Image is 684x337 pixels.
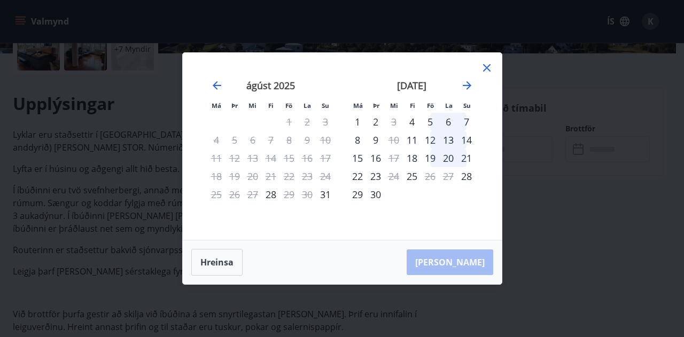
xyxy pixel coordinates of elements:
[403,113,421,131] div: Aðeins innritun í boði
[367,149,385,167] div: 16
[403,131,421,149] div: Aðeins innritun í boði
[457,131,476,149] td: Choose sunnudagur, 14. september 2025 as your check-in date. It’s available.
[403,131,421,149] td: Choose fimmtudagur, 11. september 2025 as your check-in date. It’s available.
[367,185,385,203] td: Choose þriðjudagur, 30. september 2025 as your check-in date. It’s available.
[322,101,329,109] small: Su
[226,131,244,149] td: Not available. þriðjudagur, 5. ágúst 2025
[280,185,298,203] div: Aðeins útritun í boði
[262,149,280,167] td: Not available. fimmtudagur, 14. ágúst 2025
[457,131,476,149] div: 14
[439,131,457,149] div: 13
[457,167,476,185] td: Choose sunnudagur, 28. september 2025 as your check-in date. It’s available.
[348,167,367,185] div: 22
[457,149,476,167] td: Choose sunnudagur, 21. september 2025 as your check-in date. It’s available.
[316,185,335,203] td: Choose sunnudagur, 31. ágúst 2025 as your check-in date. It’s available.
[457,113,476,131] div: 7
[268,101,274,109] small: Fi
[403,149,421,167] td: Choose fimmtudagur, 18. september 2025 as your check-in date. It’s available.
[226,185,244,203] td: Not available. þriðjudagur, 26. ágúst 2025
[385,113,403,131] div: Aðeins útritun í boði
[348,113,367,131] td: Choose mánudagur, 1. september 2025 as your check-in date. It’s available.
[367,185,385,203] div: 30
[373,101,379,109] small: Þr
[244,167,262,185] td: Not available. miðvikudagur, 20. ágúst 2025
[348,131,367,149] td: Choose mánudagur, 8. september 2025 as your check-in date. It’s available.
[226,167,244,185] td: Not available. þriðjudagur, 19. ágúst 2025
[226,149,244,167] td: Not available. þriðjudagur, 12. ágúst 2025
[244,131,262,149] td: Not available. miðvikudagur, 6. ágúst 2025
[280,113,298,131] td: Not available. föstudagur, 1. ágúst 2025
[367,113,385,131] div: 2
[367,131,385,149] div: 9
[316,185,335,203] div: Aðeins innritun í boði
[231,101,238,109] small: Þr
[207,167,226,185] td: Not available. mánudagur, 18. ágúst 2025
[316,113,335,131] td: Not available. sunnudagur, 3. ágúst 2025
[262,185,280,203] td: Choose fimmtudagur, 28. ágúst 2025 as your check-in date. It’s available.
[403,167,421,185] td: Choose fimmtudagur, 25. september 2025 as your check-in date. It’s available.
[403,113,421,131] td: Choose fimmtudagur, 4. september 2025 as your check-in date. It’s available.
[439,167,457,185] td: Not available. laugardagur, 27. september 2025
[385,149,403,167] div: Aðeins útritun í boði
[298,149,316,167] td: Not available. laugardagur, 16. ágúst 2025
[439,131,457,149] td: Choose laugardagur, 13. september 2025 as your check-in date. It’s available.
[348,185,367,203] div: 29
[397,79,426,92] strong: [DATE]
[367,167,385,185] td: Choose þriðjudagur, 23. september 2025 as your check-in date. It’s available.
[463,101,471,109] small: Su
[403,149,421,167] div: Aðeins innritun í boði
[262,167,280,185] td: Not available. fimmtudagur, 21. ágúst 2025
[262,185,280,203] div: Aðeins innritun í boði
[246,79,295,92] strong: ágúst 2025
[367,167,385,185] div: 23
[421,149,439,167] div: 19
[304,101,311,109] small: La
[248,101,256,109] small: Mi
[196,66,489,227] div: Calendar
[427,101,434,109] small: Fö
[439,149,457,167] div: 20
[421,167,439,185] td: Not available. föstudagur, 26. september 2025
[439,113,457,131] div: 6
[298,113,316,131] td: Not available. laugardagur, 2. ágúst 2025
[385,167,403,185] div: Aðeins útritun í boði
[445,101,453,109] small: La
[316,131,335,149] td: Not available. sunnudagur, 10. ágúst 2025
[457,113,476,131] td: Choose sunnudagur, 7. september 2025 as your check-in date. It’s available.
[421,113,439,131] div: 5
[280,149,298,167] td: Not available. föstudagur, 15. ágúst 2025
[280,185,298,203] td: Not available. föstudagur, 29. ágúst 2025
[316,167,335,185] td: Not available. sunnudagur, 24. ágúst 2025
[348,149,367,167] div: 15
[316,149,335,167] td: Not available. sunnudagur, 17. ágúst 2025
[207,149,226,167] td: Not available. mánudagur, 11. ágúst 2025
[390,101,398,109] small: Mi
[461,79,473,92] div: Move forward to switch to the next month.
[262,131,280,149] td: Not available. fimmtudagur, 7. ágúst 2025
[367,113,385,131] td: Choose þriðjudagur, 2. september 2025 as your check-in date. It’s available.
[439,149,457,167] td: Choose laugardagur, 20. september 2025 as your check-in date. It’s available.
[457,149,476,167] div: 21
[207,185,226,203] td: Not available. mánudagur, 25. ágúst 2025
[385,131,403,149] div: Aðeins útritun í boði
[403,167,421,185] div: Aðeins innritun í boði
[457,167,476,185] div: Aðeins innritun í boði
[367,131,385,149] td: Choose þriðjudagur, 9. september 2025 as your check-in date. It’s available.
[298,185,316,203] td: Not available. laugardagur, 30. ágúst 2025
[280,167,298,185] td: Not available. föstudagur, 22. ágúst 2025
[348,131,367,149] div: 8
[298,131,316,149] td: Not available. laugardagur, 9. ágúst 2025
[385,167,403,185] td: Not available. miðvikudagur, 24. september 2025
[385,149,403,167] td: Not available. miðvikudagur, 17. september 2025
[421,131,439,149] div: 12
[421,131,439,149] td: Choose föstudagur, 12. september 2025 as your check-in date. It’s available.
[385,131,403,149] td: Not available. miðvikudagur, 10. september 2025
[212,101,221,109] small: Má
[421,149,439,167] td: Choose föstudagur, 19. september 2025 as your check-in date. It’s available.
[298,167,316,185] td: Not available. laugardagur, 23. ágúst 2025
[244,185,262,203] td: Not available. miðvikudagur, 27. ágúst 2025
[421,167,439,185] div: Aðeins útritun í boði
[280,131,298,149] td: Not available. föstudagur, 8. ágúst 2025
[191,249,243,276] button: Hreinsa
[348,167,367,185] td: Choose mánudagur, 22. september 2025 as your check-in date. It’s available.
